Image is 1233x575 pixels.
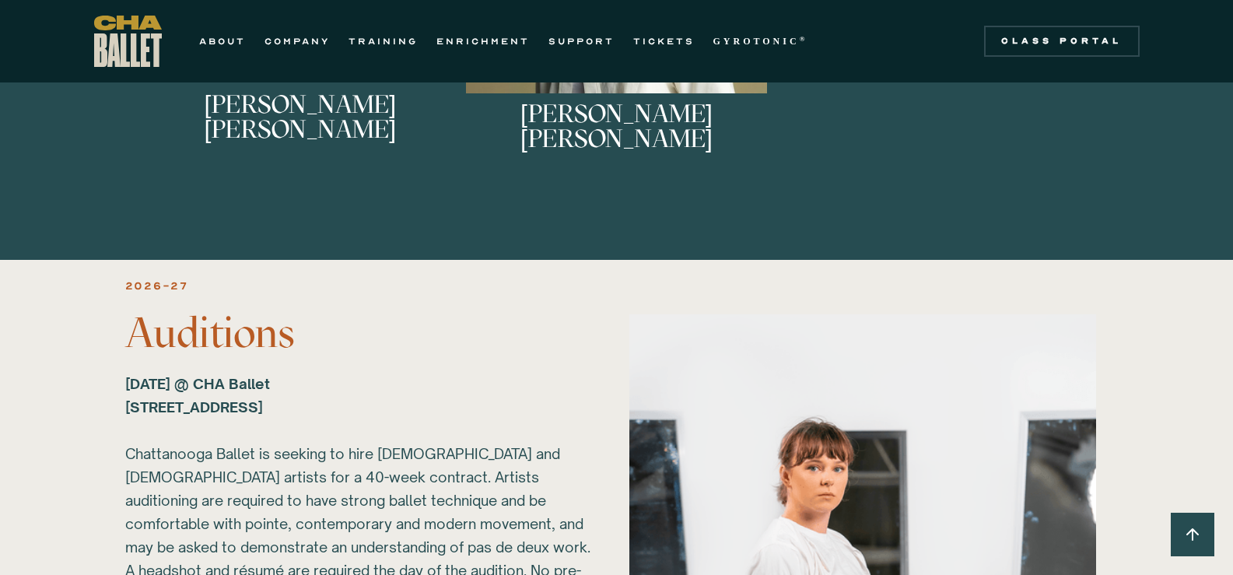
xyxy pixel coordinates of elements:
[125,375,270,415] strong: [DATE] @ CHA Ballet [STREET_ADDRESS] ‍
[713,32,808,51] a: GYROTONIC®
[548,32,615,51] a: SUPPORT
[199,32,246,51] a: ABOUT
[466,101,767,153] h3: [PERSON_NAME] [PERSON_NAME]
[94,16,162,67] a: home
[993,35,1130,47] div: Class Portal
[633,32,695,51] a: TICKETS
[713,36,800,47] strong: GYROTONIC
[984,26,1140,57] a: Class Portal
[125,277,189,296] div: 2026-27
[436,32,530,51] a: ENRICHMENT
[264,32,330,51] a: COMPANY
[150,92,451,143] h3: [PERSON_NAME] [PERSON_NAME]
[349,32,418,51] a: TRAINING
[800,35,808,43] sup: ®
[125,310,604,356] h3: Auditions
